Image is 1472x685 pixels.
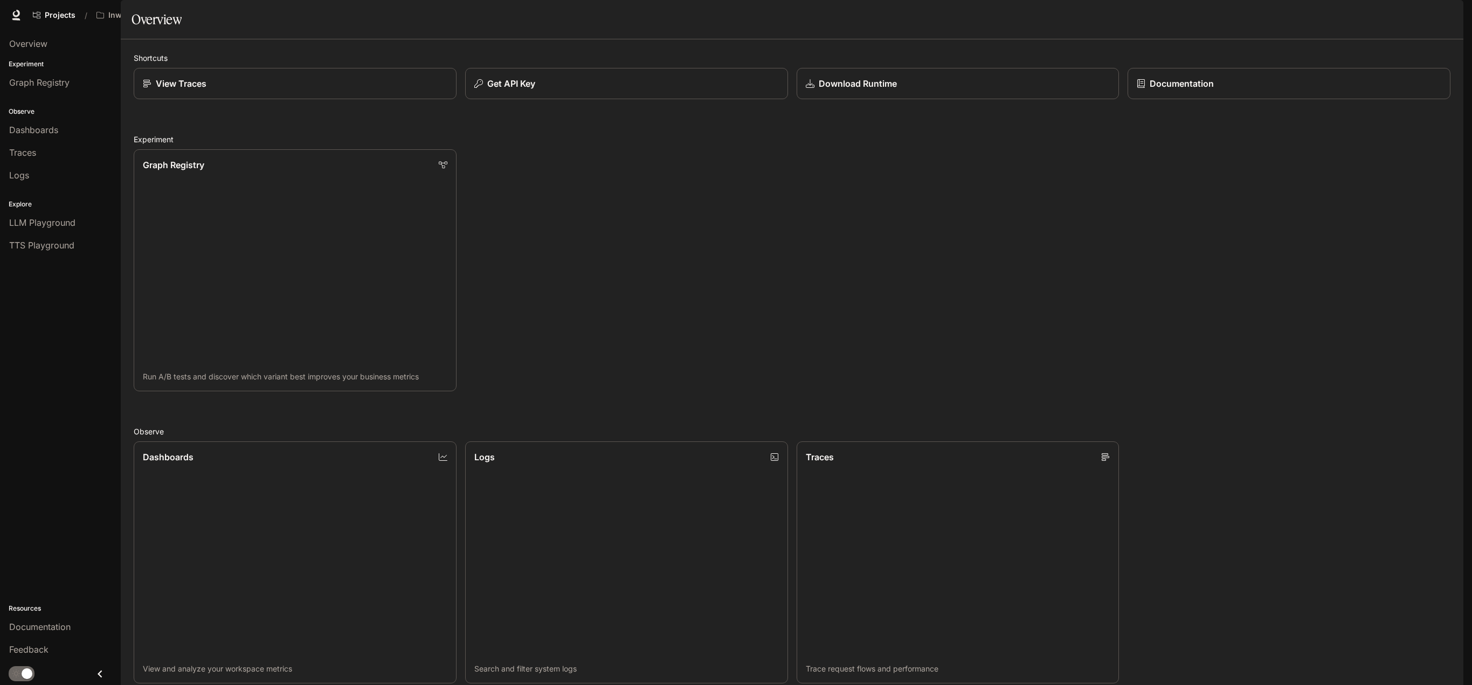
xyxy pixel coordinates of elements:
a: Go to projects [28,4,80,26]
p: Run A/B tests and discover which variant best improves your business metrics [143,371,447,382]
p: Inworld AI Demos [108,11,169,20]
span: Projects [45,11,75,20]
a: View Traces [134,68,457,99]
p: Download Runtime [819,77,897,90]
p: Search and filter system logs [474,663,779,674]
p: Documentation [1150,77,1214,90]
h2: Experiment [134,134,1450,145]
p: Logs [474,451,495,463]
p: Get API Key [487,77,535,90]
p: View Traces [156,77,206,90]
a: DashboardsView and analyze your workspace metrics [134,441,457,683]
a: Graph RegistryRun A/B tests and discover which variant best improves your business metrics [134,149,457,391]
p: Trace request flows and performance [806,663,1110,674]
h1: Overview [132,9,182,30]
a: Documentation [1128,68,1450,99]
h2: Shortcuts [134,52,1450,64]
p: Graph Registry [143,158,204,171]
button: Get API Key [465,68,788,99]
a: Download Runtime [797,68,1119,99]
h2: Observe [134,426,1450,437]
a: LogsSearch and filter system logs [465,441,788,683]
p: Dashboards [143,451,193,463]
p: Traces [806,451,834,463]
div: / [80,10,92,21]
a: TracesTrace request flows and performance [797,441,1119,683]
p: View and analyze your workspace metrics [143,663,447,674]
button: All workspaces [92,4,185,26]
